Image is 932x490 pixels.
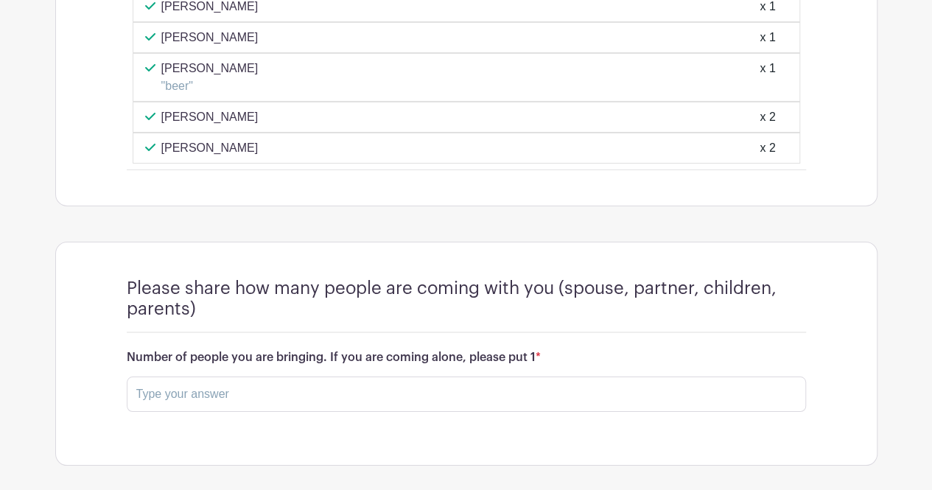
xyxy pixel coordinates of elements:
div: x 2 [760,108,775,126]
input: Type your answer [127,377,806,412]
div: x 1 [760,60,775,95]
p: [PERSON_NAME] [161,29,259,46]
h4: Please share how many people are coming with you (spouse, partner, children, parents) [127,278,806,321]
p: [PERSON_NAME] [161,139,259,157]
p: [PERSON_NAME] [161,60,259,77]
div: x 2 [760,139,775,157]
p: [PERSON_NAME] [161,108,259,126]
p: "beer" [161,77,259,95]
div: x 1 [760,29,775,46]
h6: Number of people you are bringing. If you are coming alone, please put 1 [127,351,806,365]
